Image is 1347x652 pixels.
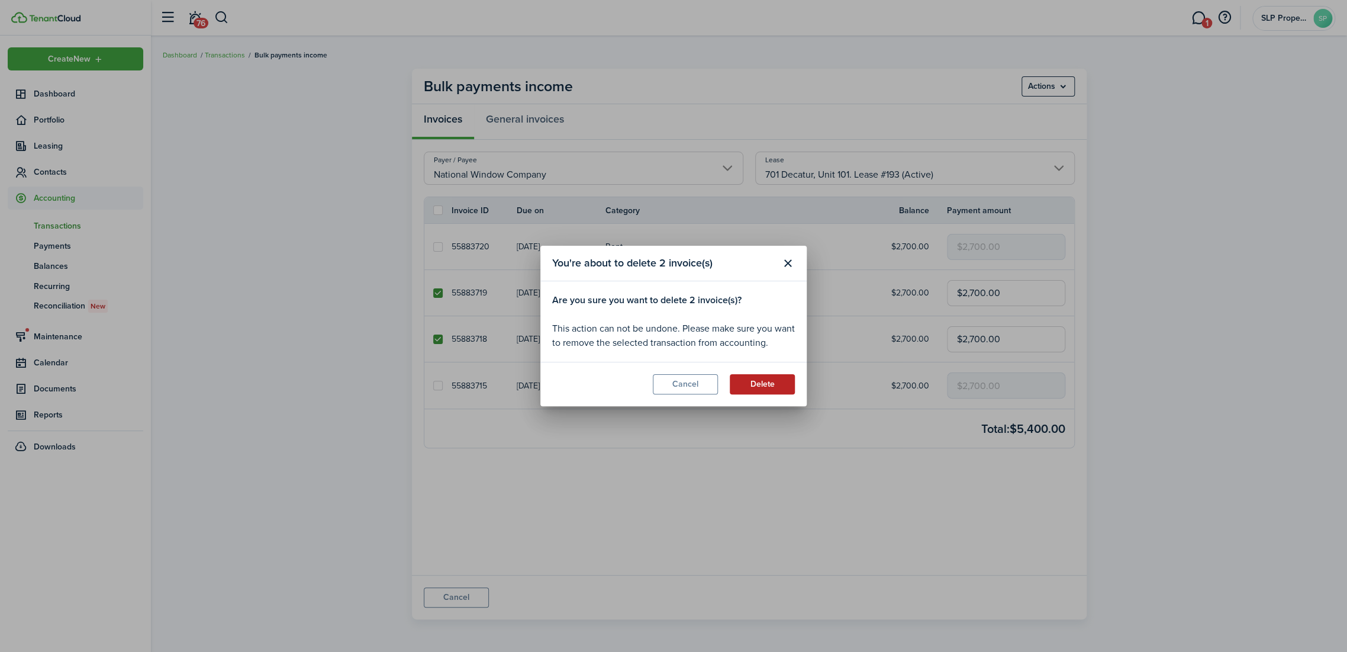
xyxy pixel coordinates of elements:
[552,293,795,350] div: This action can not be undone. Please make sure you want to remove the selected transaction from ...
[778,253,798,274] button: Close modal
[653,374,718,394] button: Cancel
[552,293,742,307] b: Are you sure you want to delete 2 invoice(s)?
[552,255,713,271] span: You're about to delete 2 invoice(s)
[730,374,795,394] button: Delete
